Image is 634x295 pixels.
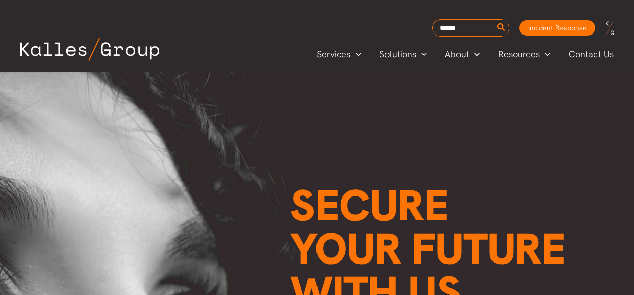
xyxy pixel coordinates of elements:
a: SolutionsMenu Toggle [370,47,436,62]
span: Solutions [379,47,416,62]
span: Contact Us [569,47,614,62]
img: Kalles Group [20,38,159,61]
a: Contact Us [559,47,624,62]
span: About [445,47,469,62]
a: ServicesMenu Toggle [307,47,370,62]
span: Services [316,47,350,62]
span: Menu Toggle [350,47,361,62]
button: Search [495,20,508,36]
a: Incident Response [519,20,595,36]
span: Menu Toggle [416,47,427,62]
span: Menu Toggle [469,47,480,62]
span: Menu Toggle [540,47,550,62]
nav: Primary Site Navigation [307,46,624,62]
a: ResourcesMenu Toggle [489,47,559,62]
a: AboutMenu Toggle [436,47,489,62]
span: Resources [498,47,540,62]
